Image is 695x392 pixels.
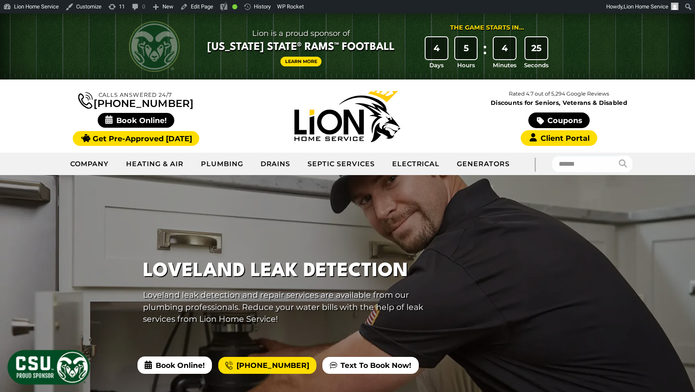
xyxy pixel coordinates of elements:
div: The Game Starts in... [450,23,524,33]
img: Lion Home Service [294,90,400,142]
span: Lion is a proud sponsor of [207,27,395,40]
a: Get Pre-Approved [DATE] [73,131,199,146]
a: Client Portal [521,130,597,146]
a: Heating & Air [118,154,192,175]
span: Seconds [524,61,549,69]
img: CSU Sponsor Badge [6,349,91,386]
a: Text To Book Now! [322,357,418,374]
div: 25 [525,37,547,59]
span: Lion Home Service [624,3,668,10]
span: Minutes [493,61,516,69]
p: Rated 4.7 out of 5,294 Google Reviews [453,89,665,99]
span: Discounts for Seniors, Veterans & Disabled [455,100,663,106]
span: [US_STATE] State® Rams™ Football [207,40,395,55]
a: Company [62,154,118,175]
span: Book Online! [137,356,212,373]
a: Drains [252,154,299,175]
span: Days [429,61,444,69]
div: | [518,153,552,175]
a: Septic Services [299,154,383,175]
div: 5 [455,37,477,59]
a: Electrical [384,154,449,175]
a: Plumbing [192,154,252,175]
p: Loveland leak detection and repair services are available from our plumbing professionals. Reduce... [143,289,451,325]
div: Good [232,4,237,9]
span: Hours [457,61,475,69]
span: Book Online! [98,113,174,128]
div: : [481,37,489,70]
a: Generators [448,154,518,175]
a: [PHONE_NUMBER] [218,357,316,374]
div: 4 [494,37,516,59]
h1: Loveland Leak Detection [143,257,451,285]
div: 4 [426,37,448,59]
img: CSU Rams logo [129,21,180,72]
a: Coupons [528,112,589,128]
a: [PHONE_NUMBER] [78,90,193,109]
a: Learn More [280,57,322,66]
